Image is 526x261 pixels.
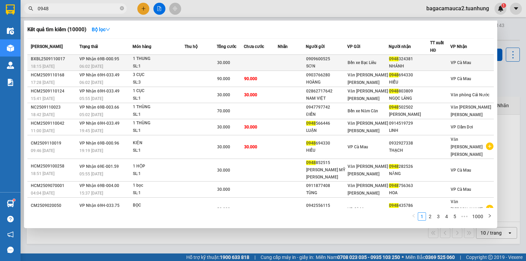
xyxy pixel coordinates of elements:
[470,213,485,220] a: 1000
[31,112,54,117] span: 18:42 [DATE]
[217,207,230,212] span: 30.000
[31,64,54,69] span: 18:15 [DATE]
[79,141,119,146] span: VP Nhận 69B-000.96
[133,139,184,147] div: KIỆN
[389,147,430,154] div: THẠCH
[426,212,434,221] li: 2
[306,79,347,86] div: HOÀNG
[306,63,347,70] div: SƠN
[488,214,492,218] span: right
[348,183,388,196] span: Văn [PERSON_NAME] [PERSON_NAME]
[470,212,486,221] li: 1000
[306,182,347,189] div: 0911877408
[347,44,360,49] span: VP Gửi
[244,92,257,97] span: 30.000
[306,140,347,147] div: 694330
[217,76,230,81] span: 90.000
[217,145,230,149] span: 30.000
[38,5,118,12] input: Tìm tên, số ĐT hoặc mã đơn
[6,4,15,15] img: logo-vxr
[306,202,347,209] div: 0942556115
[306,120,347,127] div: 566446
[79,203,120,208] span: VP Nhận 69H-033.75
[185,44,198,49] span: Thu hộ
[451,213,459,220] a: 5
[244,125,257,129] span: 30.000
[133,170,184,178] div: SL: 1
[348,145,368,149] span: VP Cà Mau
[133,55,184,63] div: 1 THUNG
[244,44,264,49] span: Chưa cước
[306,189,347,197] div: TÙNG
[348,121,388,133] span: Văn [PERSON_NAME] [PERSON_NAME]
[443,213,450,220] a: 4
[244,76,257,81] span: 90.000
[31,104,77,111] div: NC2509110023
[348,109,378,113] span: Bến xe Năm Căn
[133,103,184,111] div: 1 THÙNG
[389,163,430,170] div: 282526
[306,127,347,134] div: LUẬN
[31,88,77,95] div: HCM2509110124
[31,191,54,196] span: 04:04 [DATE]
[306,160,316,165] span: 0948
[389,88,430,95] div: 803809
[389,73,399,77] span: 0948
[389,55,430,63] div: 324381
[217,109,230,113] span: 70.000
[79,183,119,188] span: VP Nhận 69B-004.00
[31,55,77,63] div: BXBL2509110017
[217,44,236,49] span: Tổng cước
[79,57,119,61] span: VP Nhận 69B-000.95
[133,87,184,95] div: 1 CỤC
[7,27,14,35] img: warehouse-icon
[133,127,184,135] div: SL: 1
[418,212,426,221] li: 1
[306,88,347,95] div: 02862717642
[389,111,430,118] div: [PERSON_NAME]
[133,44,151,49] span: Món hàng
[389,105,399,110] span: 0948
[7,216,14,222] span: question-circle
[451,187,471,192] span: VP Cà Mau
[389,202,430,209] div: 435786
[410,212,418,221] button: left
[348,207,368,212] span: VP Cà Mau
[79,172,103,176] span: 05:55 [DATE]
[86,24,116,35] button: Bộ lọcdown
[459,212,470,221] span: •••
[389,104,430,111] div: 502502
[79,80,103,85] span: 06:02 [DATE]
[451,199,483,219] span: Văn [PERSON_NAME] [PERSON_NAME]
[79,64,103,69] span: 06:02 [DATE]
[306,147,347,154] div: HIẾU
[133,111,184,119] div: SL: 1
[389,127,430,134] div: LINH
[389,95,430,102] div: NGỌC LÁNG
[306,111,347,118] div: ĐIỀN
[105,27,110,32] span: down
[133,182,184,189] div: 1 bọc
[7,79,14,86] img: solution-icon
[418,213,426,220] a: 1
[451,76,471,81] span: VP Cà Mau
[120,6,124,10] span: close-circle
[306,72,347,79] div: 0903766280
[450,44,467,49] span: VP Nhận
[430,40,444,53] span: TT xuất HĐ
[13,199,15,201] sup: 1
[31,120,77,127] div: HCM2509110042
[79,121,120,126] span: VP Nhận 69H-033.49
[31,182,77,189] div: HCM2509070001
[31,163,77,170] div: HCM2509100258
[306,166,347,181] div: [PERSON_NAME] MỸ [PERSON_NAME]
[389,89,399,94] span: 0948
[348,60,376,65] span: Bến xe Bạc Liêu
[133,189,184,197] div: SL: 1
[7,62,14,69] img: warehouse-icon
[486,212,494,221] button: right
[79,148,103,153] span: 19:19 [DATE]
[133,95,184,102] div: SL: 1
[31,140,77,147] div: CM2509110019
[133,163,184,170] div: 1 HỘP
